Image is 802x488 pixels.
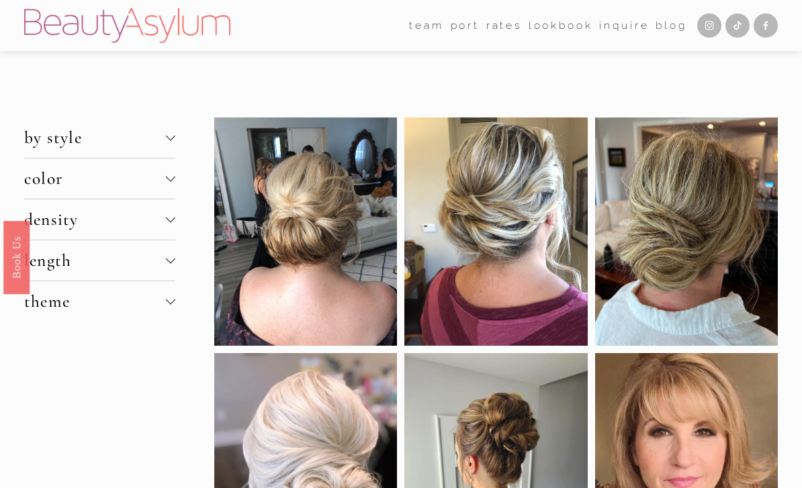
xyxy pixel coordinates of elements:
[451,15,480,36] a: port
[24,128,166,148] span: by style
[599,15,649,36] a: Inquire
[24,281,175,322] button: theme
[3,220,30,293] a: Book Us
[529,15,593,36] a: Lookbook
[24,117,175,158] button: by style
[24,158,175,199] button: color
[24,8,230,43] img: Beauty Asylum | Bridal Hair &amp; Makeup Charlotte &amp; Atlanta
[24,291,166,311] span: theme
[24,168,166,189] span: color
[697,13,721,38] a: Instagram
[24,240,175,281] button: length
[24,199,175,240] button: density
[24,250,166,271] span: length
[725,13,750,38] a: TikTok
[656,15,687,36] a: Blog
[409,16,444,35] span: team
[409,15,444,36] a: folder dropdown
[24,209,166,230] span: density
[486,15,522,36] a: Rates
[754,13,778,38] a: Facebook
